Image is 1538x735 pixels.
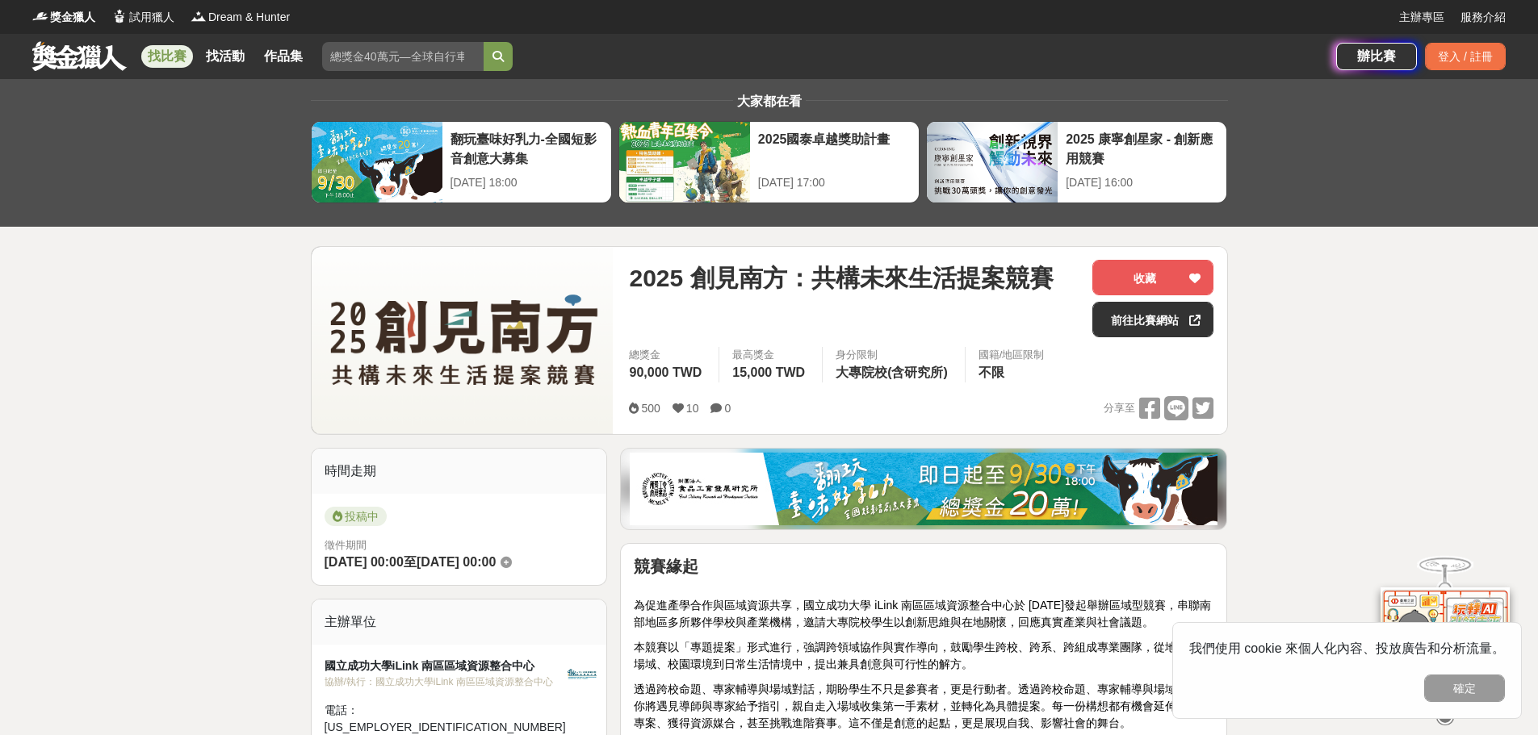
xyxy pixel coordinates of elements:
a: 找比賽 [141,45,193,68]
span: 大家都在看 [733,94,806,108]
div: [DATE] 17:00 [758,174,911,191]
span: 500 [641,402,660,415]
div: 身分限制 [836,347,952,363]
a: LogoDream & Hunter [191,9,290,26]
div: 2025 康寧創星家 - 創新應用競賽 [1066,130,1218,166]
span: [DATE] 00:00 [325,555,404,569]
span: Dream & Hunter [208,9,290,26]
img: d2146d9a-e6f6-4337-9592-8cefde37ba6b.png [1381,580,1510,687]
div: 2025國泰卓越獎助計畫 [758,130,911,166]
span: 徵件期間 [325,539,367,551]
div: 登入 / 註冊 [1425,43,1506,70]
a: 服務介紹 [1460,9,1506,26]
a: 主辦專區 [1399,9,1444,26]
a: 2025國泰卓越獎助計畫[DATE] 17:00 [618,121,920,203]
div: 國籍/地區限制 [979,347,1045,363]
span: 投稿中 [325,507,387,526]
div: 主辦單位 [312,599,607,645]
span: 總獎金 [629,347,706,363]
a: 翻玩臺味好乳力-全國短影音創意大募集[DATE] 18:00 [311,121,612,203]
div: 國立成功大學iLink 南區區域資源整合中心 [325,658,566,674]
a: 2025 康寧創星家 - 創新應用競賽[DATE] 16:00 [926,121,1227,203]
div: 翻玩臺味好乳力-全國短影音創意大募集 [451,130,603,166]
img: Logo [111,8,128,24]
span: 至 [404,555,417,569]
span: [DATE] 00:00 [417,555,496,569]
div: [DATE] 16:00 [1066,174,1218,191]
a: 作品集 [258,45,309,68]
strong: 競賽緣起 [634,558,698,575]
a: Logo獎金獵人 [32,9,95,26]
span: 2025 創見南方：共構未來生活提案競賽 [629,260,1053,296]
a: 找活動 [199,45,251,68]
span: 本競賽以「專題提案」形式進行，強調跨領域協作與實作導向，鼓勵學生跨校、跨系、跨組成專業團隊，從地方特色場域、校園環境到日常生活情境中，提出兼具創意與可行性的解方。 [634,641,1210,670]
span: 0 [724,402,731,415]
button: 收藏 [1092,260,1213,295]
a: 辦比賽 [1336,43,1417,70]
img: 1c81a89c-c1b3-4fd6-9c6e-7d29d79abef5.jpg [630,453,1217,525]
span: 分享至 [1104,396,1135,420]
span: 獎金獵人 [50,9,95,26]
input: 總獎金40萬元—全球自行車設計比賽 [322,42,484,71]
span: 大專院校(含研究所) [836,365,948,379]
button: 確定 [1424,674,1505,702]
span: 最高獎金 [732,347,809,363]
span: 10 [686,402,699,415]
a: Logo試用獵人 [111,9,174,26]
span: 我們使用 cookie 來個人化內容、投放廣告和分析流量。 [1189,641,1505,655]
span: 90,000 TWD [629,365,702,379]
div: 協辦/執行： 國立成功大學iLink 南區區域資源整合中心 [325,674,566,689]
img: Logo [191,8,207,24]
span: 為促進產學合作與區域資源共享，國立成功大學 iLink 南區區域資源整合中心於 [DATE]發起舉辦區域型競賽，串聯南部地區多所夥伴學校與產業機構，邀請大專院校學生以創新思維與在地關懷，回應真實... [634,599,1211,629]
a: 前往比賽網站 [1092,302,1213,337]
span: 透過跨校命題、專家輔導與場域對話，期盼學生不只是參賽者，更是行動者。透過跨校命題、專家輔導與場域對話，你將遇見導師與專家給予指引，親自走入場域收集第一手素材，並轉化為具體提案。每一份構想都有機會... [634,683,1210,729]
img: Cover Image [312,247,614,433]
img: Logo [32,8,48,24]
span: 15,000 TWD [732,365,805,379]
span: 試用獵人 [129,9,174,26]
div: [DATE] 18:00 [451,174,603,191]
span: 不限 [979,365,1004,379]
div: 時間走期 [312,449,607,494]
